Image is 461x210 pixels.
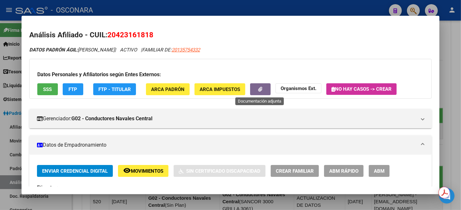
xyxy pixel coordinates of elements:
strong: G02 - Conductores Navales Central [71,115,152,123]
strong: Etiquetas: [37,185,58,190]
span: ABM [374,168,384,174]
span: ABM Rápido [329,168,358,174]
button: Sin Certificado Discapacidad [174,165,266,177]
button: No hay casos -> Crear [326,83,397,95]
button: FTP - Titular [93,83,136,95]
span: FTP - Titular [98,87,131,92]
span: Enviar Credencial Digital [42,168,108,174]
button: ARCA Impuestos [194,83,245,95]
span: 20423161818 [107,31,153,39]
button: SSS [37,83,58,95]
span: ARCA Impuestos [200,87,240,92]
button: ABM [369,165,390,177]
h3: Datos Personales y Afiliatorios según Entes Externos: [37,71,424,78]
span: Sin Certificado Discapacidad [186,168,260,174]
span: FAMILIAR DE: [142,47,200,53]
span: Movimientos [131,168,163,174]
button: FTP [63,83,83,95]
span: Crear Familiar [276,168,314,174]
span: ARCA Padrón [151,87,185,92]
button: Organismos Ext. [276,83,321,93]
span: [PERSON_NAME] [29,47,115,53]
button: ABM Rápido [324,165,364,177]
mat-panel-title: Datos de Empadronamiento [37,141,416,149]
span: No hay casos -> Crear [331,86,392,92]
mat-panel-title: Gerenciador: [37,115,416,123]
span: SSS [43,87,52,92]
button: Crear Familiar [271,165,319,177]
span: 20135754332 [172,47,200,53]
i: | ACTIVO | [29,47,200,53]
mat-expansion-panel-header: Gerenciador:G02 - Conductores Navales Central [29,109,432,128]
mat-expansion-panel-header: Datos de Empadronamiento [29,135,432,155]
button: Enviar Credencial Digital [37,165,113,177]
mat-icon: remove_red_eye [123,167,131,174]
button: Movimientos [118,165,168,177]
strong: DATOS PADRÓN ÁGIL: [29,47,78,53]
button: ARCA Padrón [146,83,190,95]
strong: Organismos Ext. [281,86,316,91]
h2: Análisis Afiliado - CUIL: [29,30,432,41]
span: FTP [69,87,77,92]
